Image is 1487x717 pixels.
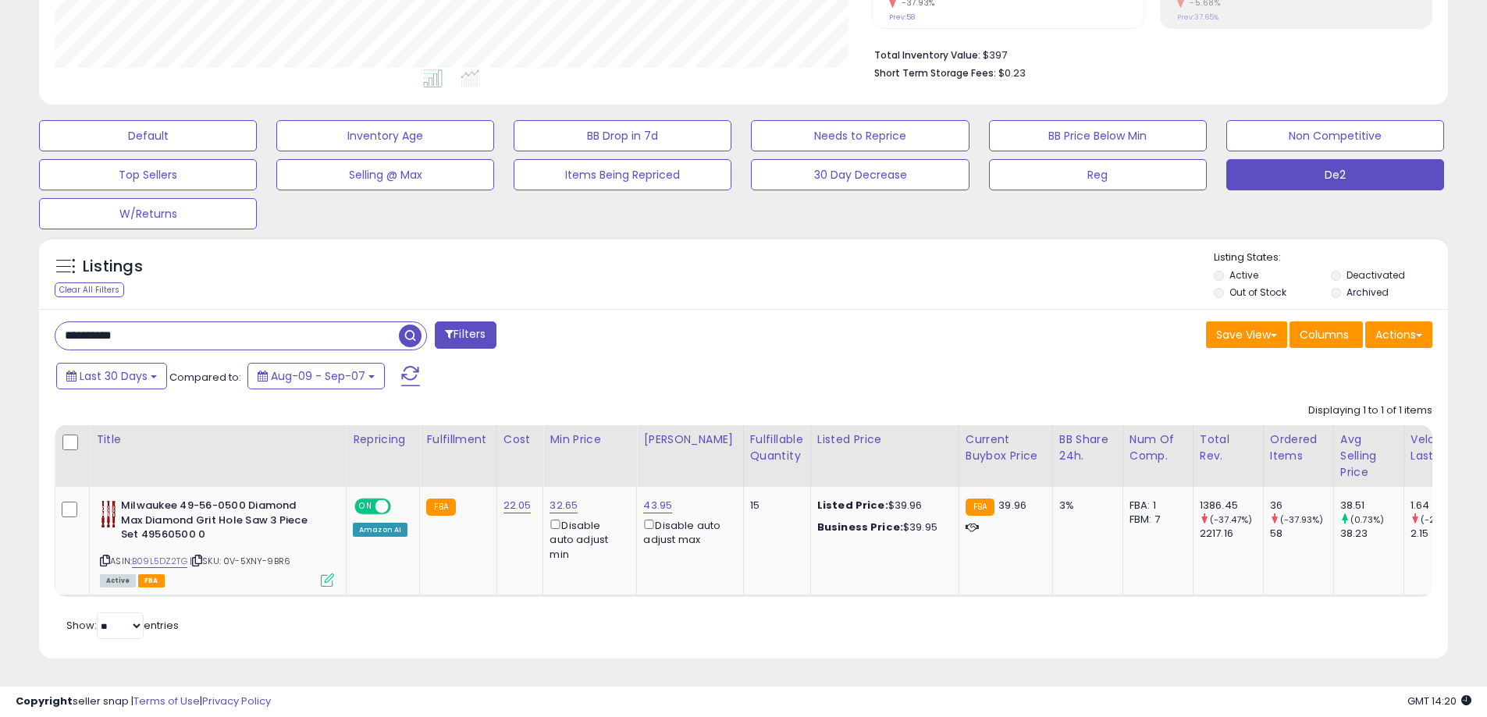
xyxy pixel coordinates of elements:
[643,516,731,547] div: Disable auto adjust max
[389,500,414,513] span: OFF
[100,499,117,530] img: 31Hb6AYptJL._SL40_.jpg
[1177,12,1218,22] small: Prev: 37.65%
[353,523,407,537] div: Amazon AI
[1365,321,1432,348] button: Actions
[1200,431,1257,464] div: Total Rev.
[643,498,672,513] a: 43.95
[751,120,969,151] button: Needs to Reprice
[1270,431,1327,464] div: Ordered Items
[190,555,290,567] span: | SKU: 0V-5XNY-9BR6
[276,159,494,190] button: Selling @ Max
[1346,268,1405,282] label: Deactivated
[817,498,888,513] b: Listed Price:
[874,48,980,62] b: Total Inventory Value:
[1270,499,1333,513] div: 36
[750,499,799,513] div: 15
[817,520,903,534] b: Business Price:
[1226,159,1444,190] button: De2
[1214,250,1448,265] p: Listing States:
[750,431,804,464] div: Fulfillable Quantity
[56,363,167,389] button: Last 30 Days
[1411,527,1474,541] div: 2.15
[998,498,1026,513] span: 39.96
[966,431,1046,464] div: Current Buybox Price
[989,159,1207,190] button: Reg
[503,498,532,513] a: 22.05
[966,499,994,516] small: FBA
[817,520,947,534] div: $39.95
[1226,120,1444,151] button: Non Competitive
[998,66,1026,80] span: $0.23
[751,159,969,190] button: 30 Day Decrease
[514,120,731,151] button: BB Drop in 7d
[80,368,148,384] span: Last 30 Days
[169,370,241,385] span: Compared to:
[121,499,311,546] b: Milwaukee 49-56-0500 Diamond Max Diamond Grit Hole Saw 3 Piece Set 49560500 0
[435,321,496,349] button: Filters
[1421,513,1464,526] small: (-23.72%)
[1200,499,1263,513] div: 1386.45
[1308,403,1432,418] div: Displaying 1 to 1 of 1 items
[1059,431,1116,464] div: BB Share 24h.
[1129,499,1181,513] div: FBA: 1
[55,282,124,297] div: Clear All Filters
[1129,513,1181,527] div: FBM: 7
[1280,513,1323,526] small: (-37.93%)
[356,500,375,513] span: ON
[550,516,624,562] div: Disable auto adjust min
[353,431,413,448] div: Repricing
[550,431,630,448] div: Min Price
[426,499,455,516] small: FBA
[1407,694,1471,708] span: 2025-10-8 14:20 GMT
[247,363,385,389] button: Aug-09 - Sep-07
[1059,499,1111,513] div: 3%
[817,499,947,513] div: $39.96
[1206,321,1287,348] button: Save View
[874,66,996,80] b: Short Term Storage Fees:
[1300,327,1349,343] span: Columns
[1229,268,1258,282] label: Active
[39,159,257,190] button: Top Sellers
[100,574,136,587] span: All listings currently available for purchase on Amazon
[817,431,952,448] div: Listed Price
[503,431,537,448] div: Cost
[83,256,143,278] h5: Listings
[271,368,365,384] span: Aug-09 - Sep-07
[100,499,334,585] div: ASIN:
[1229,286,1286,299] label: Out of Stock
[1210,513,1252,526] small: (-37.47%)
[39,198,257,229] button: W/Returns
[1411,431,1467,464] div: Velocity Last 30d
[1270,527,1333,541] div: 58
[874,44,1421,63] li: $397
[426,431,489,448] div: Fulfillment
[39,120,257,151] button: Default
[1129,431,1186,464] div: Num of Comp.
[514,159,731,190] button: Items Being Repriced
[138,574,165,587] span: FBA
[889,12,915,22] small: Prev: 58
[276,120,494,151] button: Inventory Age
[202,694,271,708] a: Privacy Policy
[1411,499,1474,513] div: 1.64
[66,618,179,633] span: Show: entries
[133,694,200,708] a: Terms of Use
[1200,527,1263,541] div: 2217.16
[1340,499,1403,513] div: 38.51
[16,694,271,709] div: seller snap | |
[550,498,578,513] a: 32.65
[96,431,340,448] div: Title
[643,431,736,448] div: [PERSON_NAME]
[1340,527,1403,541] div: 38.23
[1346,286,1389,299] label: Archived
[1290,321,1363,348] button: Columns
[1350,513,1384,526] small: (0.73%)
[989,120,1207,151] button: BB Price Below Min
[1340,431,1397,481] div: Avg Selling Price
[16,694,73,708] strong: Copyright
[132,555,187,568] a: B09L5DZ2TG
